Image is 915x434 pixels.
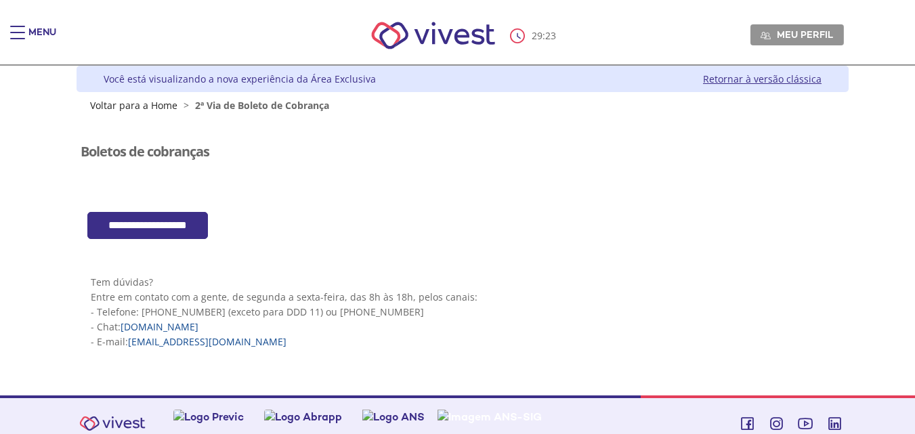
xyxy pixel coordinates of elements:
span: Meu perfil [777,28,833,41]
a: Meu perfil [750,24,844,45]
a: Voltar para a Home [90,99,177,112]
span: 2ª Via de Boleto de Cobrança [195,99,329,112]
img: Logo Previc [173,410,244,424]
div: : [510,28,559,43]
div: Vivest [66,66,849,395]
span: > [180,99,192,112]
img: Imagem ANS-SIG [438,410,542,424]
img: Vivest [356,7,510,64]
span: 23 [545,29,556,42]
section: <span lang="pt-BR" dir="ltr">Visualizador do Conteúdo da Web</span> [81,124,845,198]
h3: Boletos de cobranças [81,144,209,159]
p: Tem dúvidas? Entre em contato com a gente, de segunda a sexta-feira, das 8h às 18h, pelos canais:... [91,275,834,349]
img: Logo ANS [362,410,425,424]
div: Você está visualizando a nova experiência da Área Exclusiva [104,72,376,85]
section: <span lang="pt-BR" dir="ltr">Visualizador do Conteúdo da Web</span> 1 [81,253,845,370]
img: Logo Abrapp [264,410,342,424]
a: Retornar à versão clássica [703,72,822,85]
img: Meu perfil [761,30,771,41]
a: [DOMAIN_NAME] [121,320,198,333]
a: [EMAIL_ADDRESS][DOMAIN_NAME] [128,335,286,348]
section: <span lang="pt-BR" dir="ltr">Cob360 - Area Restrita - Emprestimos</span> [81,212,845,240]
span: 29 [532,29,542,42]
div: Menu [28,26,56,53]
